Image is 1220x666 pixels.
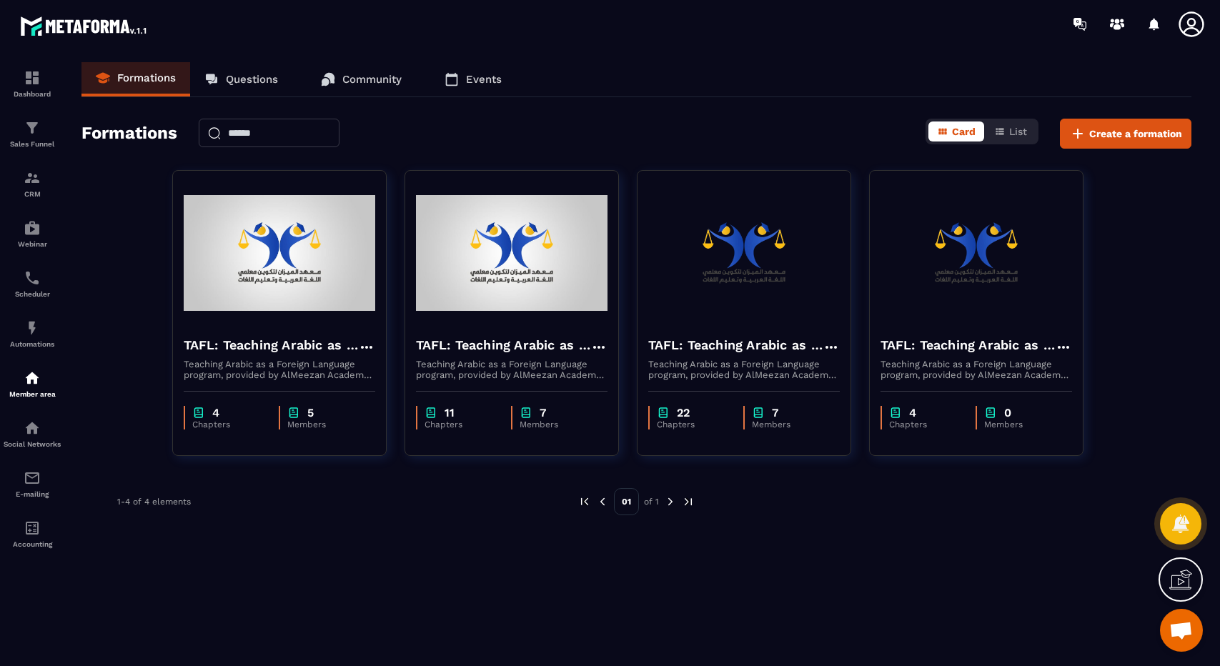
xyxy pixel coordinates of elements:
p: 5 [307,406,314,419]
p: Chapters [889,419,962,429]
p: Automations [4,340,61,348]
img: formation [24,69,41,86]
p: 7 [540,406,546,419]
a: Ouvrir le chat [1160,609,1203,652]
a: formationformationCRM [4,159,61,209]
img: chapter [425,406,437,419]
a: emailemailE-mailing [4,459,61,509]
p: E-mailing [4,490,61,498]
img: scheduler [24,269,41,287]
img: chapter [520,406,532,419]
p: Teaching Arabic as a Foreign Language program, provided by AlMeezan Academy in the [GEOGRAPHIC_DATA] [184,359,375,380]
p: Community [342,73,402,86]
img: formation-background [184,182,375,324]
img: formation-background [648,182,840,324]
p: CRM [4,190,61,198]
p: 0 [1004,406,1011,419]
p: 7 [772,406,778,419]
img: chapter [192,406,205,419]
a: formation-backgroundTAFL: Teaching Arabic as a Foreign Language program - augustTeaching Arabic a... [869,170,1101,474]
p: Questions [226,73,278,86]
img: formation-background [416,182,607,324]
p: Members [287,419,361,429]
img: prev [578,495,591,508]
button: List [986,121,1036,141]
img: formation [24,169,41,187]
a: Questions [190,62,292,96]
span: List [1009,126,1027,137]
a: formation-backgroundTAFL: Teaching Arabic as a Foreign Language program - julyTeaching Arabic as ... [172,170,405,474]
p: Chapters [192,419,265,429]
p: Chapters [425,419,497,429]
a: automationsautomationsWebinar [4,209,61,259]
span: Card [952,126,976,137]
img: email [24,469,41,487]
a: Events [430,62,516,96]
p: Teaching Arabic as a Foreign Language program, provided by AlMeezan Academy in the [GEOGRAPHIC_DATA] [416,359,607,380]
img: prev [596,495,609,508]
a: schedulerschedulerScheduler [4,259,61,309]
p: 11 [445,406,455,419]
img: chapter [287,406,300,419]
p: Chapters [657,419,730,429]
p: Accounting [4,540,61,548]
img: automations [24,319,41,337]
p: Members [984,419,1058,429]
p: Teaching Arabic as a Foreign Language program, provided by AlMeezan Academy in the [GEOGRAPHIC_DATA] [648,359,840,380]
p: 22 [677,406,690,419]
img: chapter [657,406,670,419]
p: Sales Funnel [4,140,61,148]
h4: TAFL: Teaching Arabic as a Foreign Language program - June [416,335,590,355]
p: of 1 [644,496,659,507]
img: social-network [24,419,41,437]
p: Social Networks [4,440,61,448]
a: social-networksocial-networkSocial Networks [4,409,61,459]
h4: TAFL: Teaching Arabic as a Foreign Language program - july [184,335,358,355]
p: Members [520,419,593,429]
a: formation-backgroundTAFL: Teaching Arabic as a Foreign Language programTeaching Arabic as a Forei... [637,170,869,474]
img: chapter [889,406,902,419]
img: next [682,495,695,508]
h2: Formations [81,119,177,149]
p: 01 [614,488,639,515]
p: Scheduler [4,290,61,298]
img: formation-background [881,182,1072,324]
img: chapter [752,406,765,419]
p: Teaching Arabic as a Foreign Language program, provided by AlMeezan Academy in the [GEOGRAPHIC_DATA] [881,359,1072,380]
button: Card [928,121,984,141]
img: formation [24,119,41,136]
a: accountantaccountantAccounting [4,509,61,559]
h4: TAFL: Teaching Arabic as a Foreign Language program [648,335,823,355]
p: 4 [212,406,219,419]
img: automations [24,219,41,237]
a: formationformationSales Funnel [4,109,61,159]
button: Create a formation [1060,119,1191,149]
p: 4 [909,406,916,419]
a: formation-backgroundTAFL: Teaching Arabic as a Foreign Language program - JuneTeaching Arabic as ... [405,170,637,474]
a: automationsautomationsMember area [4,359,61,409]
p: Members [752,419,825,429]
a: Community [307,62,416,96]
img: automations [24,369,41,387]
img: chapter [984,406,997,419]
h4: TAFL: Teaching Arabic as a Foreign Language program - august [881,335,1055,355]
img: logo [20,13,149,39]
a: Formations [81,62,190,96]
p: Formations [117,71,176,84]
img: accountant [24,520,41,537]
p: Member area [4,390,61,398]
a: automationsautomationsAutomations [4,309,61,359]
span: Create a formation [1089,126,1182,141]
img: next [664,495,677,508]
a: formationformationDashboard [4,59,61,109]
p: Dashboard [4,90,61,98]
p: Events [466,73,502,86]
p: Webinar [4,240,61,248]
p: 1-4 of 4 elements [117,497,191,507]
